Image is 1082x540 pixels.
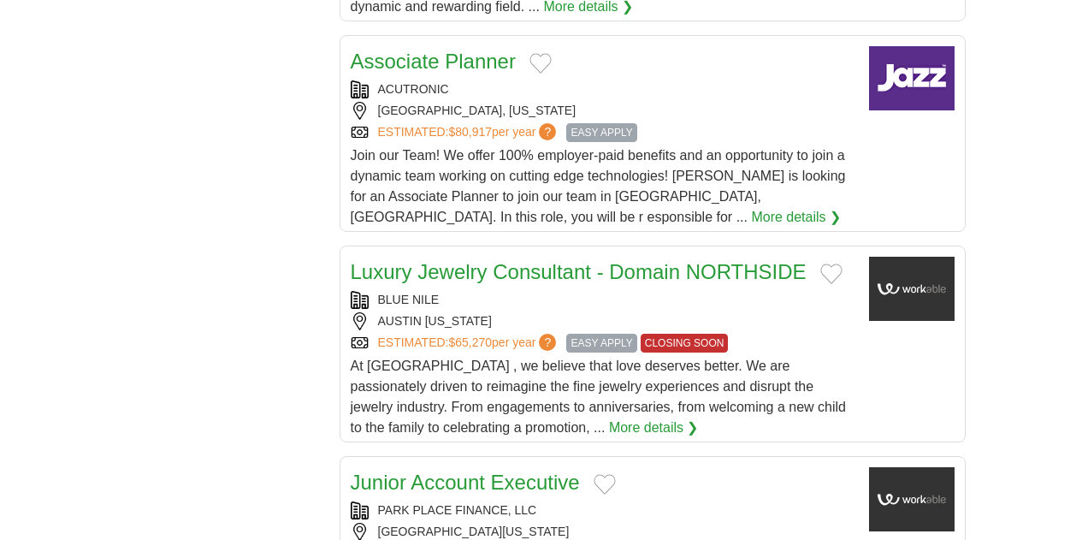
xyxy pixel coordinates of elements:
[378,123,560,142] a: ESTIMATED:$80,917per year?
[529,53,552,74] button: Add to favorite jobs
[351,312,855,330] div: AUSTIN [US_STATE]
[751,207,841,228] a: More details ❯
[351,291,855,309] div: BLUE NILE
[351,50,516,73] a: Associate Planner
[820,264,843,284] button: Add to favorite jobs
[566,334,636,353] span: EASY APPLY
[351,102,855,120] div: [GEOGRAPHIC_DATA], [US_STATE]
[539,334,556,351] span: ?
[869,467,955,531] img: Company logo
[609,418,699,438] a: More details ❯
[448,335,492,349] span: $65,270
[351,471,580,494] a: Junior Account Executive
[448,125,492,139] span: $80,917
[351,260,807,283] a: Luxury Jewelry Consultant - Domain NORTHSIDE
[869,46,955,110] img: Company logo
[869,257,955,321] img: Company logo
[594,474,616,495] button: Add to favorite jobs
[641,334,729,353] span: CLOSING SOON
[351,80,855,98] div: ACUTRONIC
[378,334,560,353] a: ESTIMATED:$65,270per year?
[351,501,855,519] div: PARK PLACE FINANCE, LLC
[351,148,846,224] span: Join our Team! We offer 100% employer-paid benefits and an opportunity to join a dynamic team wor...
[539,123,556,140] span: ?
[351,359,847,435] span: At [GEOGRAPHIC_DATA] , we believe that love deserves better. We are passionately driven to reimag...
[566,123,636,142] span: EASY APPLY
